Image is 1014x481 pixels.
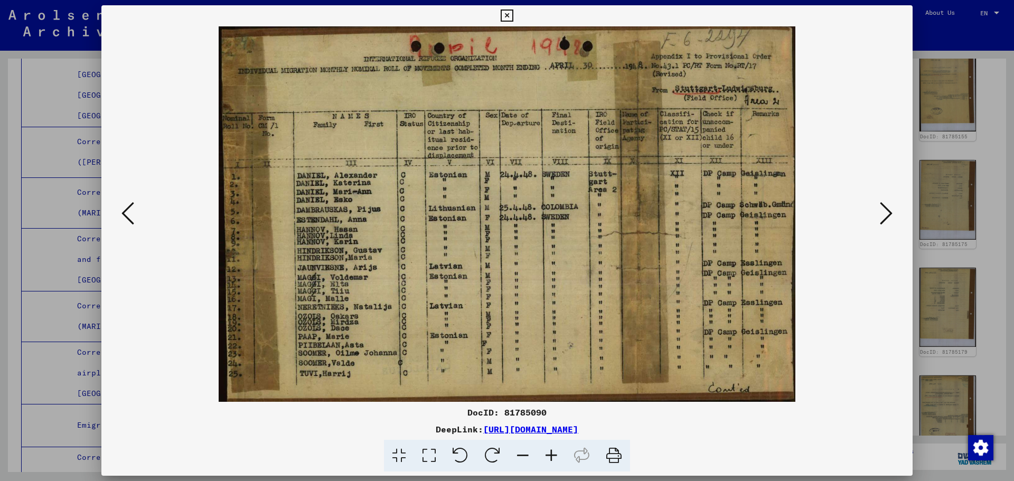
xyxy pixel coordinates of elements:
div: DeepLink: [101,423,913,436]
img: 001.jpg [137,26,877,402]
img: Change consent [968,435,993,460]
div: Change consent [968,435,993,460]
div: DocID: 81785090 [101,406,913,419]
a: [URL][DOMAIN_NAME] [483,424,578,435]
